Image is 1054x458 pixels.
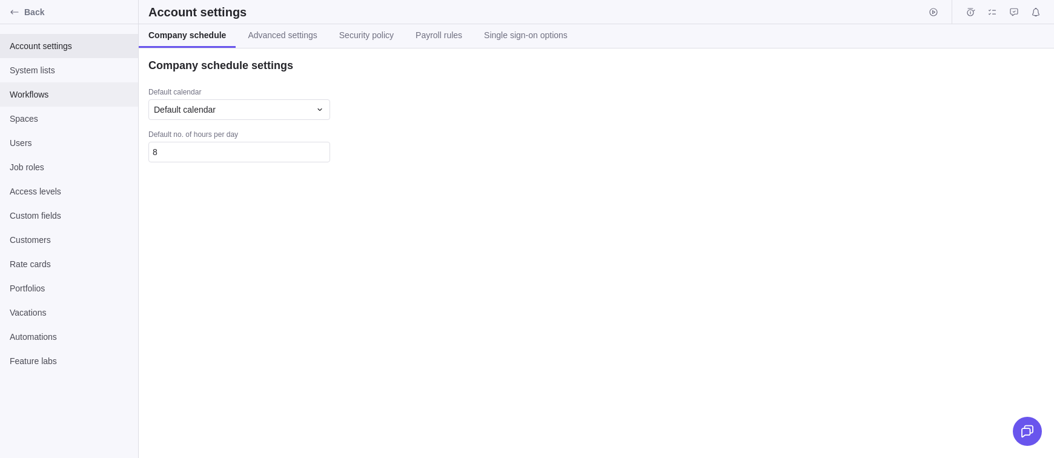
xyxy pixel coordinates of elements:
span: Spaces [10,113,128,125]
a: Notifications [1027,9,1044,19]
a: Time logs [962,9,979,19]
span: Users [10,137,128,149]
a: Payroll rules [406,24,472,48]
span: Back [24,6,133,18]
span: Approval requests [1006,4,1023,21]
span: Advanced settings [248,29,317,41]
a: Approval requests [1006,9,1023,19]
span: My assignments [984,4,1001,21]
span: Access levels [10,185,128,197]
h2: Account settings [148,4,247,21]
span: Custom fields [10,210,128,222]
div: Default calendar [148,87,572,99]
span: Account settings [10,40,128,52]
span: Rate cards [10,258,128,270]
span: Single sign-on options [484,29,568,41]
a: Security policy [330,24,403,48]
div: Default no. of hours per day [148,130,330,142]
input: Default no. of hours per day [148,142,330,162]
span: Customers [10,234,128,246]
a: My assignments [984,9,1001,19]
span: Portfolios [10,282,128,294]
a: Advanced settings [238,24,326,48]
span: Automations [10,331,128,343]
span: Time logs [962,4,979,21]
span: Start timer [925,4,942,21]
span: Notifications [1027,4,1044,21]
span: Payroll rules [416,29,462,41]
span: Security policy [339,29,394,41]
span: Job roles [10,161,128,173]
span: Vacations [10,307,128,319]
span: System lists [10,64,128,76]
a: Single sign-on options [474,24,577,48]
span: Default calendar [154,104,216,116]
h3: Company schedule settings [148,58,293,73]
span: Feature labs [10,355,128,367]
a: Company schedule [139,24,236,48]
span: Company schedule [148,29,226,41]
span: Workflows [10,88,128,101]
